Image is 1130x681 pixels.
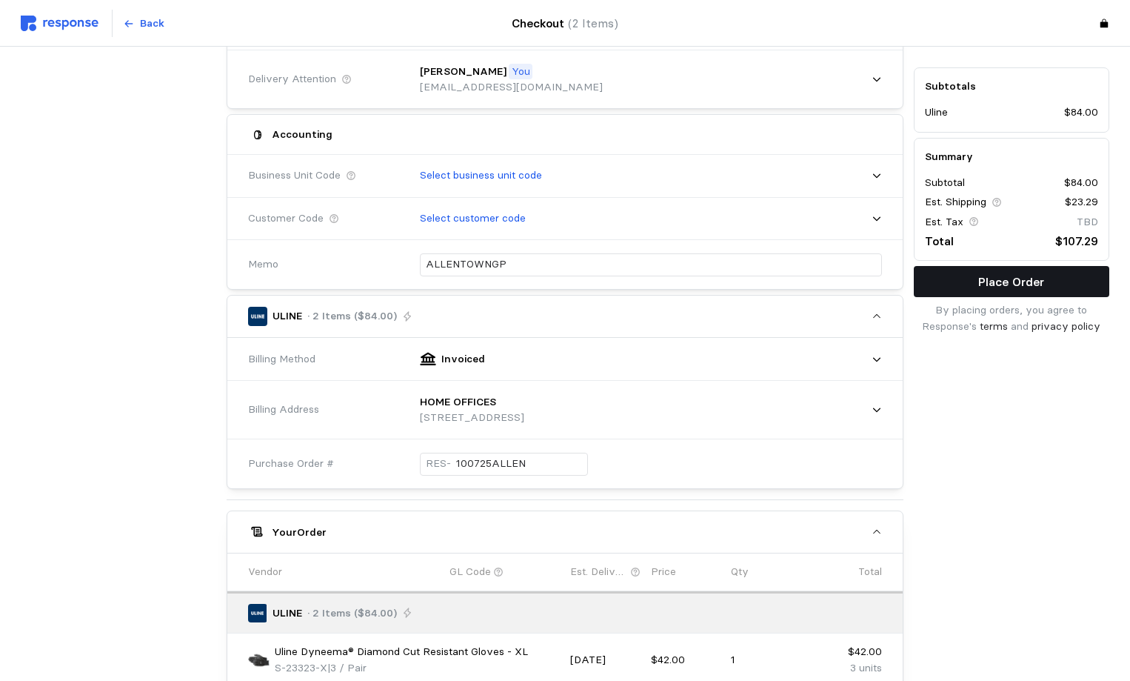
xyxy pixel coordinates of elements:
p: Uline [925,105,948,122]
p: ULINE [273,605,302,622]
p: Price [651,564,676,580]
button: Place Order [914,266,1109,297]
p: Select business unit code [420,167,542,184]
h5: Your Order [272,525,327,540]
p: $84.00 [1064,105,1098,122]
p: RES- [426,456,451,472]
p: · 2 Items ($84.00) [307,308,397,325]
input: What are these orders for? [426,254,876,276]
p: [PERSON_NAME] [420,64,507,80]
a: privacy policy [1032,319,1100,333]
p: Place Order [978,273,1044,291]
span: Business Unit Code [248,167,341,184]
span: Billing Address [248,402,319,418]
p: Vendor [248,564,282,580]
p: By placing orders, you agree to Response's and [914,302,1109,334]
p: Uline Dyneema® Diamond Cut Resistant Gloves - XL [275,644,528,660]
img: svg%3e [21,16,98,31]
p: [DATE] [570,652,641,668]
p: Est. Delivery [570,564,627,580]
h4: Checkout [512,14,618,33]
p: HOME OFFICES [420,394,496,411]
span: Billing Method [248,351,315,368]
p: Select customer code [420,210,526,227]
span: S-23323-X [275,661,327,674]
button: YourOrder [227,511,903,553]
a: terms [980,319,1008,333]
span: Memo [248,256,278,273]
p: Back [140,16,164,32]
p: Invoiced [441,351,485,368]
img: S-23323-X [248,649,270,671]
p: $23.29 [1065,195,1098,211]
p: $42.00 [812,644,882,660]
p: Est. Tax [925,214,963,230]
button: ULINE· 2 Items ($84.00) [227,296,903,337]
h5: Summary [925,149,1098,165]
p: Qty [731,564,749,580]
p: 1 [731,652,801,668]
span: Customer Code [248,210,324,227]
p: $42.00 [651,652,721,668]
p: Subtotal [925,175,965,191]
div: ULINE· 2 Items ($84.00) [227,338,903,488]
span: Delivery Attention [248,71,336,87]
p: · 2 Items ($84.00) [307,605,397,622]
span: | 3 / Pair [327,661,367,674]
p: Total [925,232,954,250]
p: Est. Shipping [925,195,986,211]
h5: Subtotals [925,79,1098,94]
p: 3 units [812,660,882,677]
p: Total [858,564,882,580]
p: TBD [1077,214,1098,230]
p: ULINE [273,308,302,325]
h5: Accounting [272,127,332,142]
p: [STREET_ADDRESS] [420,410,524,426]
p: $84.00 [1064,175,1098,191]
input: e.g. 111 [456,454,582,475]
p: [EMAIL_ADDRESS][DOMAIN_NAME] [420,79,603,96]
span: (2 Items) [568,16,618,30]
p: $107.29 [1055,232,1098,250]
p: You [512,64,530,80]
button: Back [115,10,173,38]
p: GL Code [449,564,491,580]
span: Purchase Order # [248,456,334,472]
